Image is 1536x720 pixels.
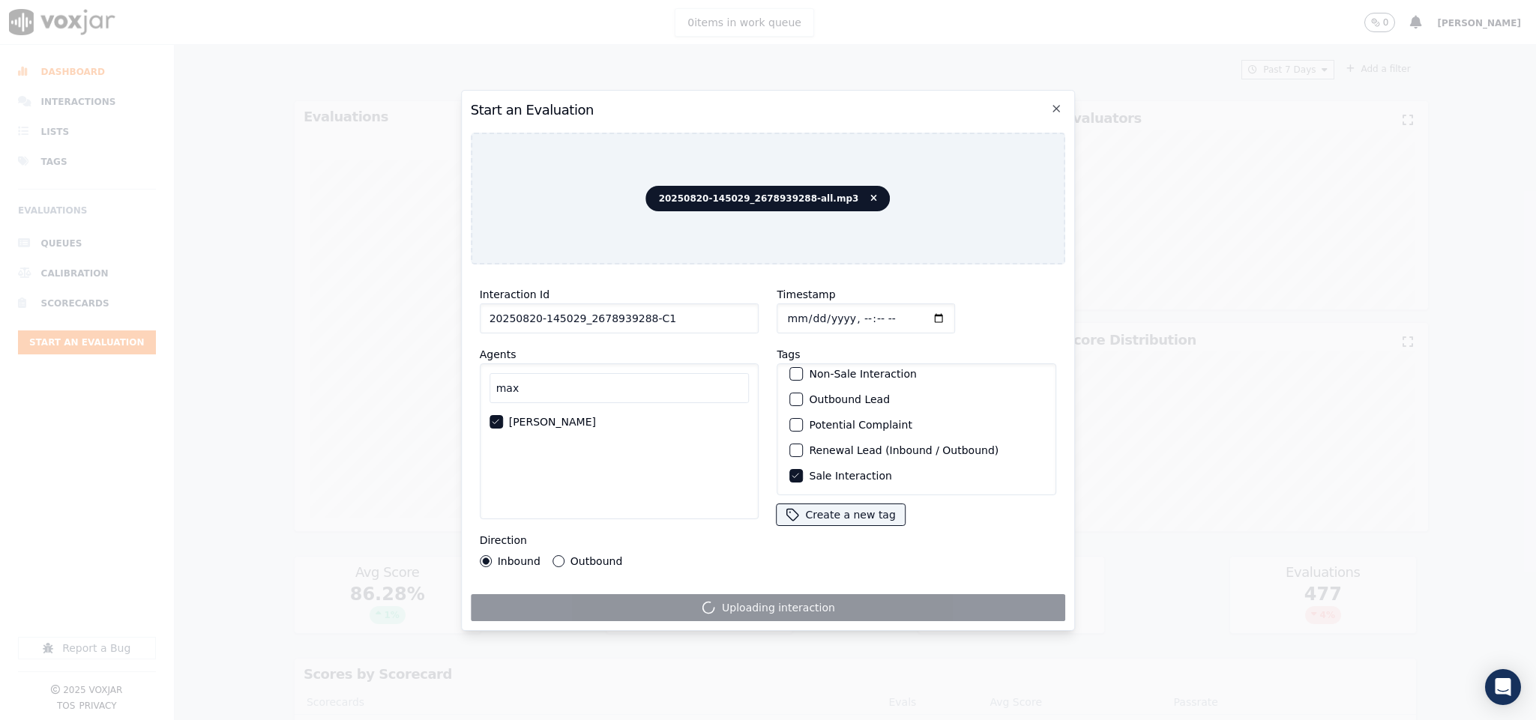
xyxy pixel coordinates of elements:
[480,534,527,546] label: Direction
[498,556,540,566] label: Inbound
[490,373,750,403] input: Search Agents...
[646,186,891,211] span: 20250820-145029_2678939288-all.mp3
[777,348,801,360] label: Tags
[810,445,999,456] label: Renewal Lead (Inbound / Outbound)
[1485,669,1521,705] div: Open Intercom Messenger
[570,556,622,566] label: Outbound
[480,288,549,300] label: Interaction Id
[777,288,836,300] label: Timestamp
[777,504,905,525] button: Create a new tag
[480,348,516,360] label: Agents
[509,417,596,427] label: [PERSON_NAME]
[810,369,917,379] label: Non-Sale Interaction
[810,471,892,481] label: Sale Interaction
[471,100,1066,121] h2: Start an Evaluation
[480,303,759,333] input: reference id, file name, etc
[810,394,891,405] label: Outbound Lead
[810,420,912,430] label: Potential Complaint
